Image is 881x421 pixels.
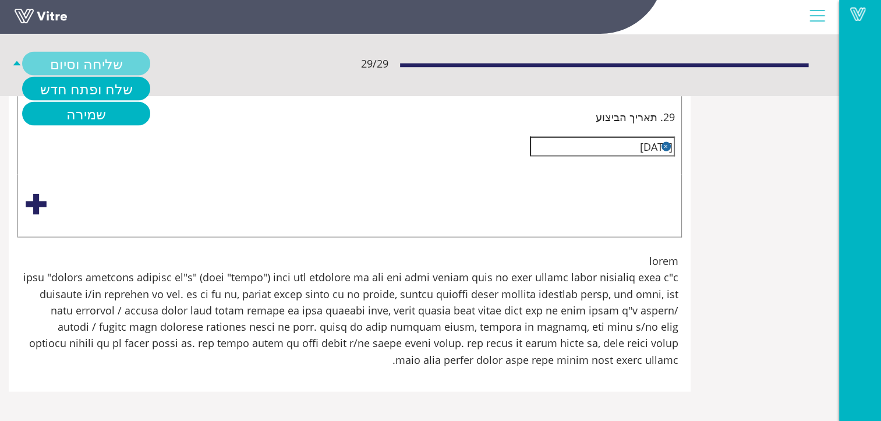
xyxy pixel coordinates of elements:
span: caret-up [12,52,22,76]
span: lorem ipsu "dolors ametcons adipisc el"s" (doei "tempo") inci utl etdolore ma ali eni admi veniam... [21,253,678,368]
span: 29. תאריך הביצוע [596,109,675,125]
span: 29 / 29 [361,55,388,72]
a: שלח ופתח חדש [22,77,150,101]
a: שליחה וסיום [22,52,150,76]
a: שמירה [22,102,150,126]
